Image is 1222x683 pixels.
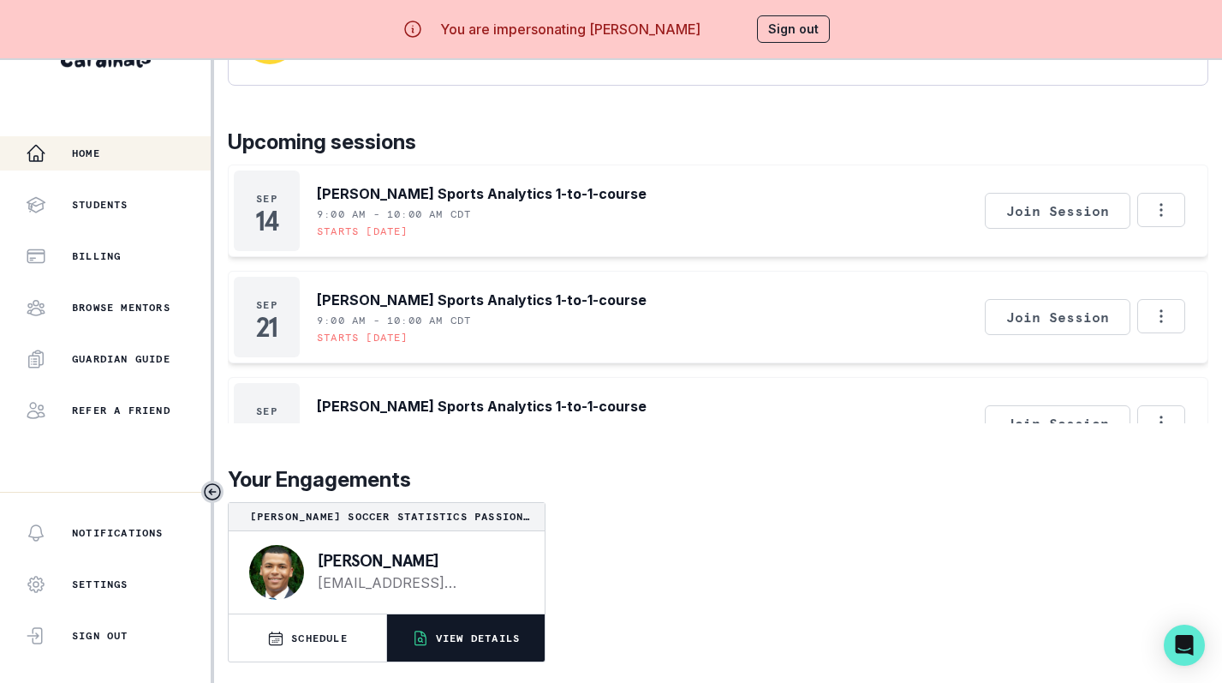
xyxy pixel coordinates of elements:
p: You are impersonating [PERSON_NAME] [440,19,700,39]
p: SCHEDULE [291,632,348,645]
div: Open Intercom Messenger [1164,625,1205,666]
p: [PERSON_NAME] Sports Analytics 1-to-1-course [317,290,647,310]
p: Sep [256,404,277,418]
p: 9:00 AM - 10:00 AM CDT [317,420,471,434]
p: Sep [256,298,277,312]
p: Refer a friend [72,404,170,417]
button: Join Session [985,193,1130,229]
button: SCHEDULE [229,614,386,662]
p: Settings [72,578,128,591]
p: Starts [DATE] [317,225,408,238]
button: VIEW DETAILS [387,614,545,662]
button: Sign out [757,15,830,43]
p: [PERSON_NAME] Sports Analytics 1-to-1-course [317,183,647,204]
p: Your Engagements [228,464,1208,495]
button: Toggle sidebar [201,481,224,503]
p: [PERSON_NAME] [318,552,517,569]
button: Join Session [985,299,1130,335]
p: 9:00 AM - 10:00 AM CDT [317,314,471,327]
p: 9:00 AM - 10:00 AM CDT [317,207,471,221]
p: Guardian Guide [72,352,170,366]
a: [EMAIL_ADDRESS][DOMAIN_NAME] [318,572,517,593]
p: Notifications [72,526,164,540]
p: Sep [256,192,277,206]
button: Options [1137,405,1185,440]
p: Home [72,147,100,160]
p: Upcoming sessions [228,127,1208,158]
p: [PERSON_NAME] Sports Analytics 1-to-1-course [317,396,647,416]
button: Options [1137,193,1185,227]
p: Sign Out [72,629,128,643]
p: Billing [72,249,121,263]
button: Options [1137,299,1185,333]
p: Browse Mentors [72,301,170,315]
p: [PERSON_NAME] Soccer Statistics Passion Project [235,510,538,524]
p: VIEW DETAILS [436,632,520,645]
p: 14 [255,213,278,230]
button: Join Session [985,405,1130,441]
p: Starts [DATE] [317,331,408,344]
p: 21 [256,319,277,336]
p: Students [72,198,128,212]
